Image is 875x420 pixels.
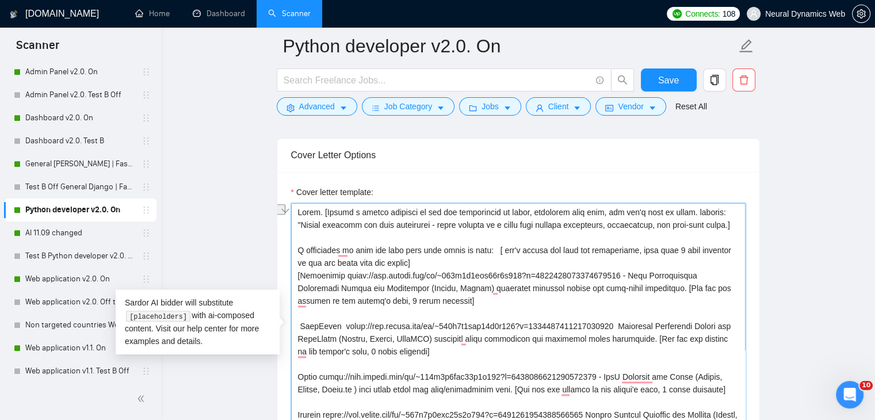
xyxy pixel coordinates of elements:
[142,274,151,284] span: holder
[703,68,726,91] button: copy
[142,159,151,169] span: holder
[732,68,755,91] button: delete
[852,9,870,18] a: setting
[142,90,151,100] span: holder
[836,381,863,408] iframe: Intercom live chat
[641,68,697,91] button: Save
[618,100,643,113] span: Vendor
[126,311,190,322] code: [placeholders]
[299,100,335,113] span: Advanced
[526,97,591,116] button: userClientcaret-down
[685,7,720,20] span: Connects:
[482,100,499,113] span: Jobs
[142,113,151,123] span: holder
[437,104,445,112] span: caret-down
[142,182,151,192] span: holder
[852,5,870,23] button: setting
[673,9,682,18] img: upwork-logo.png
[142,205,151,215] span: holder
[25,60,135,83] a: Admin Panel v2.0. On
[25,337,135,360] a: Web application v1.1. On
[658,73,679,87] span: Save
[469,104,477,112] span: folder
[596,77,603,84] span: info-circle
[193,9,245,18] a: dashboardDashboard
[142,366,151,376] span: holder
[704,75,725,85] span: copy
[739,39,754,54] span: edit
[142,67,151,77] span: holder
[291,139,746,171] div: Cover Letter Options
[573,104,581,112] span: caret-down
[25,360,135,383] a: Web application v1.1. Test B Off
[25,198,135,222] a: Python developer v2.0. On
[187,324,227,333] a: help center
[25,152,135,175] a: General [PERSON_NAME] | FastAPI v2.0. On
[135,9,170,18] a: homeHome
[10,5,18,24] img: logo
[277,97,357,116] button: settingAdvancedcaret-down
[142,228,151,238] span: holder
[284,73,591,87] input: Search Freelance Jobs...
[853,9,870,18] span: setting
[733,75,755,85] span: delete
[459,97,521,116] button: folderJobscaret-down
[25,291,135,314] a: Web application v2.0. Off test B
[612,75,633,85] span: search
[25,222,135,245] a: AI 11.09 changed
[648,104,656,112] span: caret-down
[548,100,569,113] span: Client
[25,268,135,291] a: Web application v2.0. On
[116,289,280,354] div: Sardor AI bidder will substitute with ai-composed content. Visit our for more examples and details.
[286,104,295,112] span: setting
[605,104,613,112] span: idcard
[7,37,68,61] span: Scanner
[595,97,666,116] button: idcardVendorcaret-down
[503,104,511,112] span: caret-down
[750,10,758,18] span: user
[25,314,135,337] a: Non targeted countries Web application v2.0. On
[142,136,151,146] span: holder
[291,186,373,198] label: Cover letter template:
[25,175,135,198] a: Test B Off General Django | FastAPI v2.0.
[25,129,135,152] a: Dashboard v2.0. Test B
[384,100,432,113] span: Job Category
[137,393,148,404] span: double-left
[372,104,380,112] span: bars
[142,251,151,261] span: holder
[362,97,454,116] button: barsJob Categorycaret-down
[675,100,707,113] a: Reset All
[723,7,735,20] span: 108
[25,83,135,106] a: Admin Panel v2.0. Test B Off
[536,104,544,112] span: user
[268,9,311,18] a: searchScanner
[25,245,135,268] a: Test B Python developer v2.0. Off
[859,381,873,390] span: 10
[339,104,347,112] span: caret-down
[283,32,736,60] input: Scanner name...
[611,68,634,91] button: search
[25,106,135,129] a: Dashboard v2.0. On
